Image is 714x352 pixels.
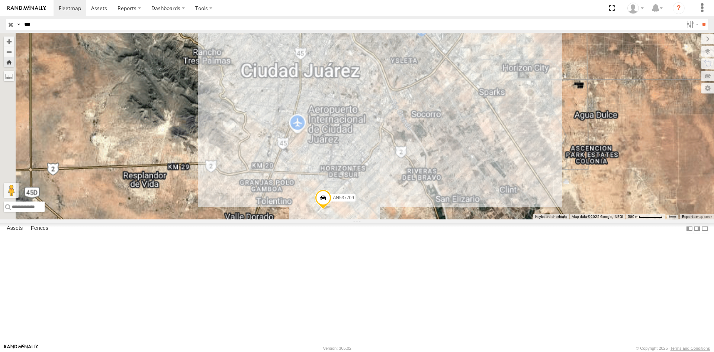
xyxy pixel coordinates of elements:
[7,6,46,11] img: rand-logo.svg
[323,346,351,351] div: Version: 305.02
[628,215,639,219] span: 500 m
[636,346,710,351] div: © Copyright 2025 -
[4,57,14,67] button: Zoom Home
[333,195,354,200] span: AN537709
[4,47,14,57] button: Zoom out
[4,71,14,81] label: Measure
[4,37,14,47] button: Zoom in
[670,346,710,351] a: Terms and Conditions
[669,215,676,218] a: Terms
[27,223,52,234] label: Fences
[625,214,665,219] button: Map Scale: 500 m per 61 pixels
[673,2,685,14] i: ?
[684,19,699,30] label: Search Filter Options
[3,223,26,234] label: Assets
[16,19,22,30] label: Search Query
[572,215,623,219] span: Map data ©2025 Google, INEGI
[701,83,714,93] label: Map Settings
[693,223,701,234] label: Dock Summary Table to the Right
[4,345,38,352] a: Visit our Website
[625,3,646,14] div: Roberto Garcia
[535,214,567,219] button: Keyboard shortcuts
[701,223,708,234] label: Hide Summary Table
[4,183,19,198] button: Drag Pegman onto the map to open Street View
[686,223,693,234] label: Dock Summary Table to the Left
[682,215,712,219] a: Report a map error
